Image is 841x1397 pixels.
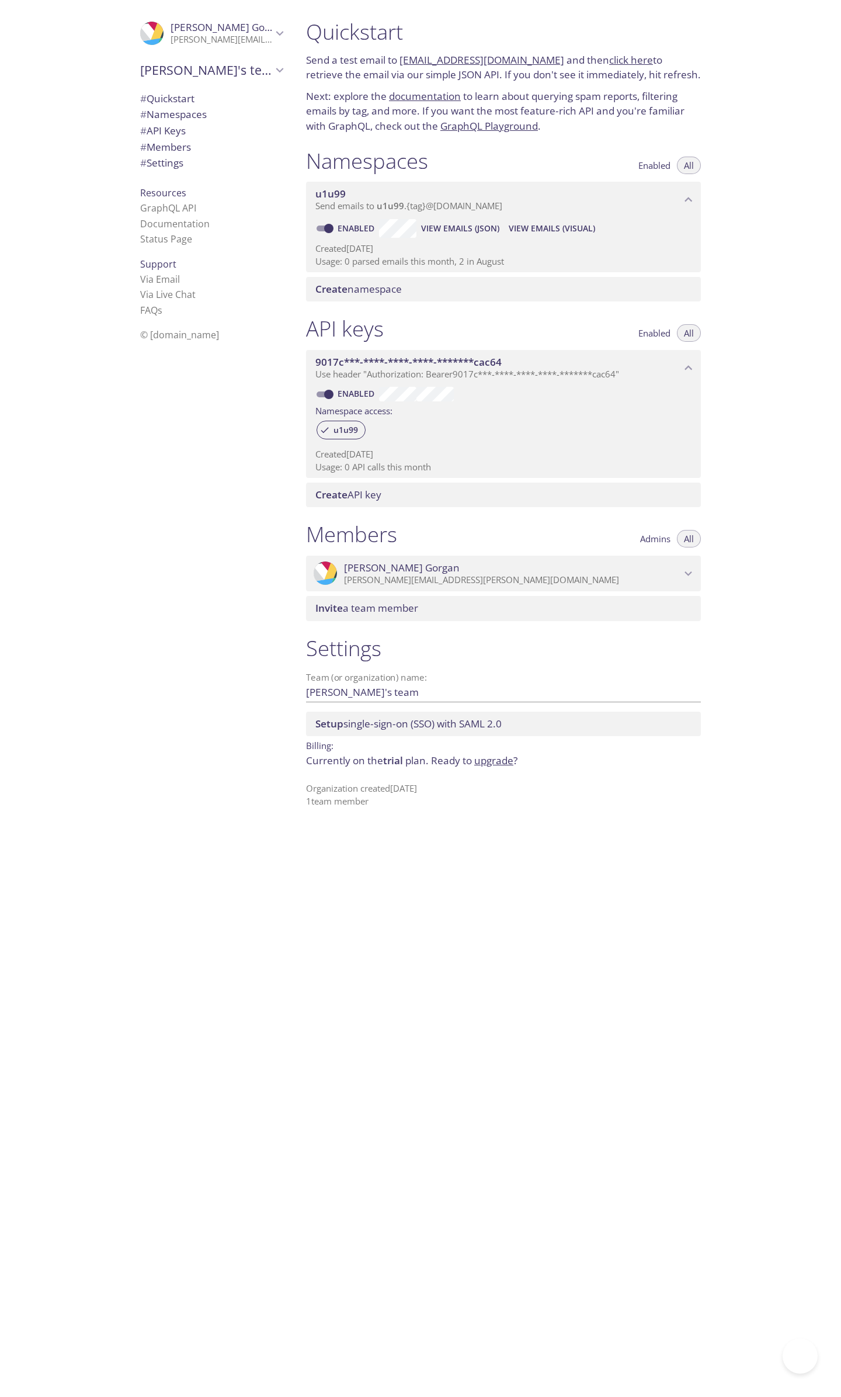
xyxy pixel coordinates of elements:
[677,530,701,547] button: All
[140,140,147,154] span: #
[315,717,502,730] span: single-sign-on (SSO) with SAML 2.0
[306,712,701,736] div: Setup SSO
[421,221,499,235] span: View Emails (JSON)
[140,288,196,301] a: Via Live Chat
[416,219,504,238] button: View Emails (JSON)
[131,55,292,85] div: Daniel's team
[315,461,691,473] p: Usage: 0 API calls this month
[315,401,392,418] label: Namespace access:
[131,155,292,171] div: Team Settings
[171,34,272,46] p: [PERSON_NAME][EMAIL_ADDRESS][PERSON_NAME][DOMAIN_NAME]
[306,521,397,547] h1: Members
[306,596,701,620] div: Invite a team member
[158,304,162,317] span: s
[315,255,691,268] p: Usage: 0 parsed emails this month, 2 in August
[315,242,691,255] p: Created [DATE]
[306,483,701,507] div: Create API Key
[140,233,192,245] a: Status Page
[315,282,347,296] span: Create
[131,123,292,139] div: API Keys
[631,157,677,174] button: Enabled
[315,717,343,730] span: Setup
[131,91,292,107] div: Quickstart
[131,139,292,155] div: Members
[306,556,701,592] div: Daniel Gorgan
[389,89,461,103] a: documentation
[306,753,701,768] p: Currently on the plan.
[306,277,701,301] div: Create namespace
[306,316,384,342] h1: API keys
[344,574,681,586] p: [PERSON_NAME][EMAIL_ADDRESS][PERSON_NAME][DOMAIN_NAME]
[344,561,460,574] span: [PERSON_NAME] Gorgan
[140,202,196,214] a: GraphQL API
[140,140,191,154] span: Members
[315,187,346,200] span: u1u99
[315,488,347,501] span: Create
[140,108,207,121] span: Namespaces
[399,53,564,67] a: [EMAIL_ADDRESS][DOMAIN_NAME]
[306,182,701,218] div: u1u99 namespace
[140,124,186,137] span: API Keys
[140,156,147,169] span: #
[326,425,365,435] span: u1u99
[140,124,147,137] span: #
[306,53,701,82] p: Send a test email to and then to retrieve the email via our simple JSON API. If you don't see it ...
[383,754,403,767] span: trial
[633,530,677,547] button: Admins
[315,282,402,296] span: namespace
[609,53,653,67] a: click here
[306,635,701,661] h1: Settings
[140,273,180,286] a: Via Email
[336,223,379,234] a: Enabled
[315,200,502,212] span: Send emails to . {tag} @[DOMAIN_NAME]
[677,157,701,174] button: All
[317,421,366,439] div: u1u99
[131,106,292,123] div: Namespaces
[509,221,595,235] span: View Emails (Visual)
[140,156,183,169] span: Settings
[306,736,701,753] p: Billing:
[140,328,219,341] span: © [DOMAIN_NAME]
[306,782,701,807] p: Organization created [DATE] 1 team member
[315,601,418,615] span: a team member
[140,304,162,317] a: FAQ
[140,62,272,78] span: [PERSON_NAME]'s team
[306,673,428,682] label: Team (or organization) name:
[306,19,701,45] h1: Quickstart
[377,200,404,212] span: u1u99
[315,601,343,615] span: Invite
[306,89,701,134] p: Next: explore the to learn about querying spam reports, filtering emails by tag, and more. If you...
[677,324,701,342] button: All
[131,14,292,53] div: Daniel Gorgan
[474,754,513,767] a: upgrade
[504,219,600,238] button: View Emails (Visual)
[315,488,381,501] span: API key
[336,388,379,399] a: Enabled
[140,108,147,121] span: #
[140,92,147,105] span: #
[140,217,210,230] a: Documentation
[171,20,286,34] span: [PERSON_NAME] Gorgan
[431,754,517,767] span: Ready to ?
[140,186,186,199] span: Resources
[783,1339,818,1374] iframe: Help Scout Beacon - Open
[306,148,428,174] h1: Namespaces
[440,119,538,133] a: GraphQL Playground
[140,92,194,105] span: Quickstart
[631,324,677,342] button: Enabled
[140,258,176,271] span: Support
[315,448,691,460] p: Created [DATE]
